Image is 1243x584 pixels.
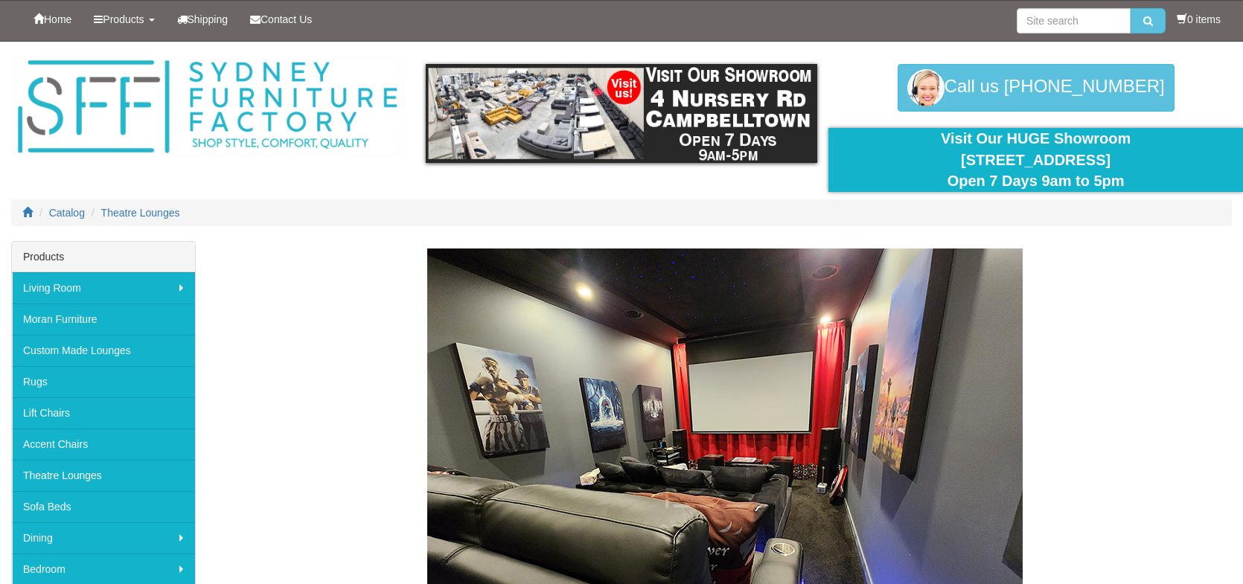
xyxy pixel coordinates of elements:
[840,128,1232,192] div: Visit Our HUGE Showroom [STREET_ADDRESS] Open 7 Days 9am to 5pm
[44,13,71,25] span: Home
[12,304,195,335] a: Moran Furniture
[12,429,195,460] a: Accent Chairs
[1177,12,1221,27] li: 0 items
[239,1,323,38] a: Contact Us
[12,397,195,429] a: Lift Chairs
[261,13,312,25] span: Contact Us
[12,272,195,304] a: Living Room
[12,491,195,522] a: Sofa Beds
[12,366,195,397] a: Rugs
[12,522,195,553] a: Dining
[12,242,195,272] div: Products
[83,1,165,38] a: Products
[166,1,240,38] a: Shipping
[101,207,180,219] a: Theatre Lounges
[11,57,403,158] img: Sydney Furniture Factory
[426,64,818,163] img: showroom.gif
[12,335,195,366] a: Custom Made Lounges
[1017,8,1131,33] input: Site search
[12,460,195,491] a: Theatre Lounges
[49,207,85,219] a: Catalog
[22,1,83,38] a: Home
[103,13,144,25] span: Products
[188,13,229,25] span: Shipping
